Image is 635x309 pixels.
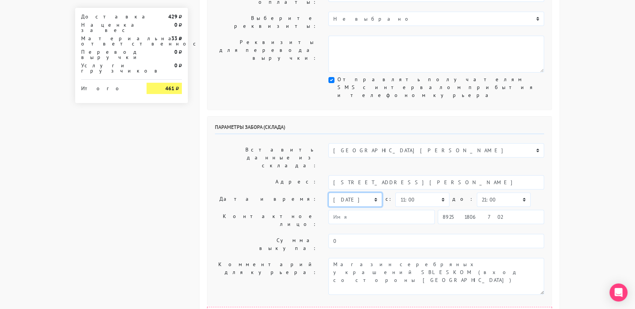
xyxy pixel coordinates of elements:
[385,192,392,206] label: c:
[174,21,177,28] strong: 0
[76,14,141,19] div: Доставка
[209,175,323,189] label: Адрес:
[209,234,323,255] label: Сумма выкупа:
[209,143,323,172] label: Вставить данные из склада:
[165,85,174,92] strong: 461
[609,283,627,301] div: Open Intercom Messenger
[215,124,544,134] h6: Параметры забора (склада)
[76,36,141,46] div: Материальная ответственность
[171,35,177,42] strong: 33
[438,210,544,224] input: Телефон
[76,63,141,73] div: Услуги грузчиков
[452,192,474,206] label: до:
[76,22,141,33] div: Наценка за вес
[209,210,323,231] label: Контактное лицо:
[76,49,141,60] div: Перевод выручки
[168,13,177,20] strong: 429
[337,76,544,99] label: Отправлять получателям SMS с интервалом прибытия и телефоном курьера
[209,192,323,207] label: Дата и время:
[174,62,177,69] strong: 0
[209,36,323,73] label: Реквизиты для перевода выручки:
[209,12,323,33] label: Выберите реквизиты:
[209,258,323,295] label: Комментарий для курьера:
[81,83,135,91] div: Итого
[174,48,177,55] strong: 0
[328,210,435,224] input: Имя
